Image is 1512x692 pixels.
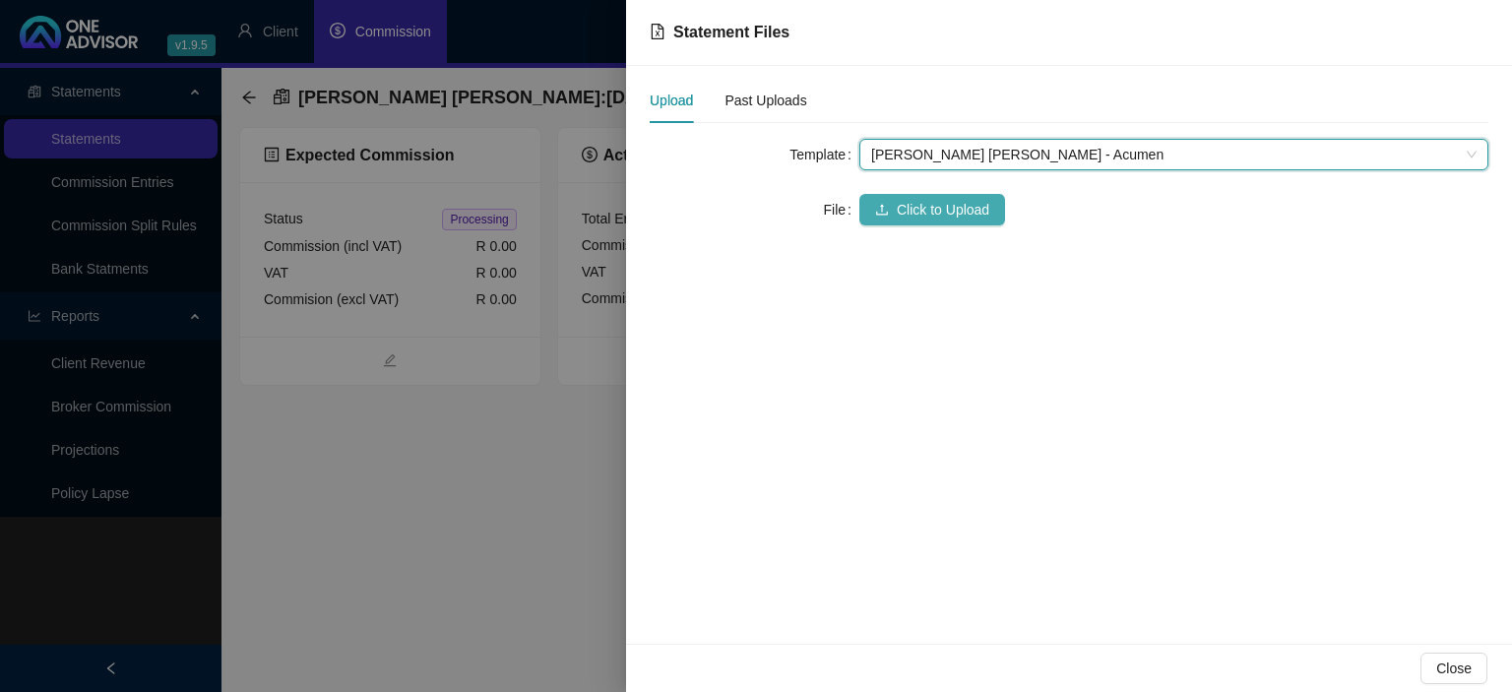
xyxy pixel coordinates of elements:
[1436,658,1472,679] span: Close
[897,199,989,220] span: Click to Upload
[824,194,859,225] label: File
[789,139,859,170] label: Template
[673,24,789,40] span: Statement Files
[859,194,1005,225] button: uploadClick to Upload
[1420,653,1487,684] button: Close
[650,90,693,111] div: Upload
[724,90,806,111] div: Past Uploads
[650,24,665,39] span: file-excel
[875,203,889,217] span: upload
[871,140,1477,169] span: Robson Savage - Acumen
